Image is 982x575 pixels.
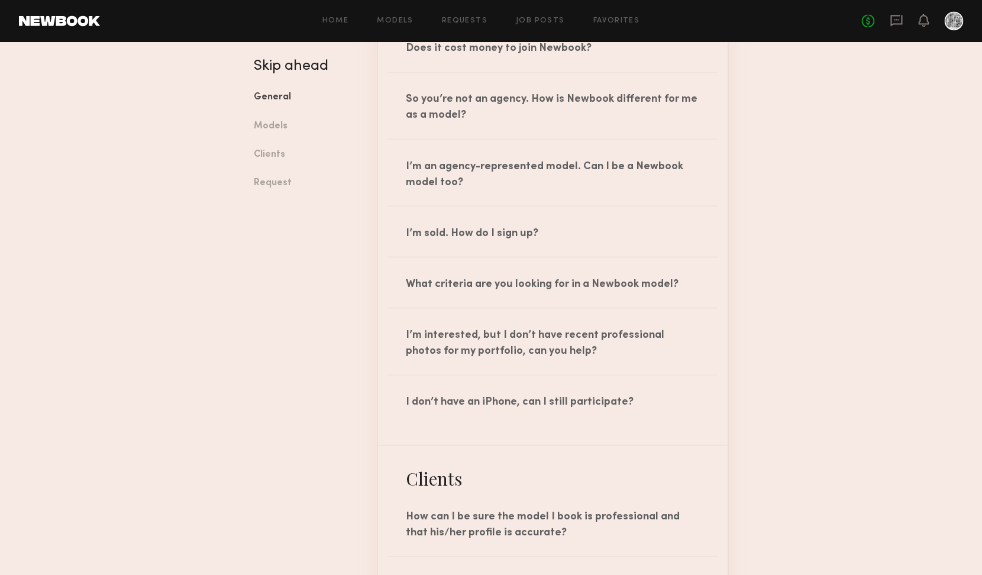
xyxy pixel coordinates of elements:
[377,73,728,138] div: So you’re not an agency. How is Newbook different for me as a model?
[593,17,639,25] a: Favorites
[254,169,359,197] a: Request
[254,140,359,169] a: Clients
[377,206,728,256] div: I’m sold. How do I sign up?
[377,22,728,72] div: Does it cost money to join Newbook?
[377,375,728,425] div: I don’t have an iPhone, can I still participate?
[322,17,349,25] a: Home
[377,308,728,374] div: I’m interested, but I don’t have recent professional photos for my portfolio, can you help?
[377,257,728,307] div: What criteria are you looking for in a Newbook model?
[516,17,565,25] a: Job Posts
[377,466,728,490] h4: Clients
[377,17,413,25] a: Models
[254,112,359,140] a: Models
[442,17,487,25] a: Requests
[254,59,359,73] h4: Skip ahead
[377,490,728,555] div: How can I be sure the model I book is professional and that his/her profile is accurate?
[377,140,728,205] div: I’m an agency-represented model. Can I be a Newbook model too?
[254,83,359,112] a: General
